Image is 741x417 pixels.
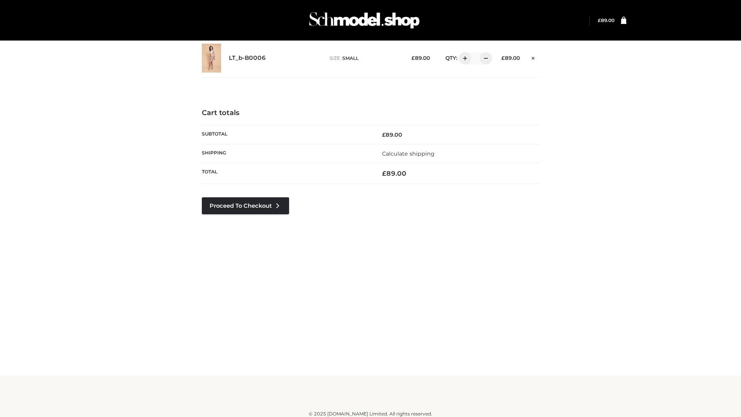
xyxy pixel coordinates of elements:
span: £ [382,131,386,138]
h4: Cart totals [202,109,539,117]
a: Calculate shipping [382,150,435,157]
bdi: 89.00 [501,55,520,61]
bdi: 89.00 [411,55,430,61]
p: size : [330,55,399,62]
bdi: 89.00 [382,131,402,138]
span: £ [598,17,601,23]
bdi: 89.00 [598,17,614,23]
div: QTY: [438,52,489,64]
img: Schmodel Admin 964 [306,5,422,36]
a: Remove this item [528,52,539,62]
th: Total [202,163,370,184]
span: £ [411,55,415,61]
a: LT_b-B0006 [229,54,266,62]
a: Proceed to Checkout [202,197,289,214]
bdi: 89.00 [382,170,406,177]
span: £ [501,55,505,61]
a: £89.00 [598,17,614,23]
th: Subtotal [202,125,370,144]
span: £ [382,170,386,177]
th: Shipping [202,144,370,163]
span: SMALL [342,55,359,61]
